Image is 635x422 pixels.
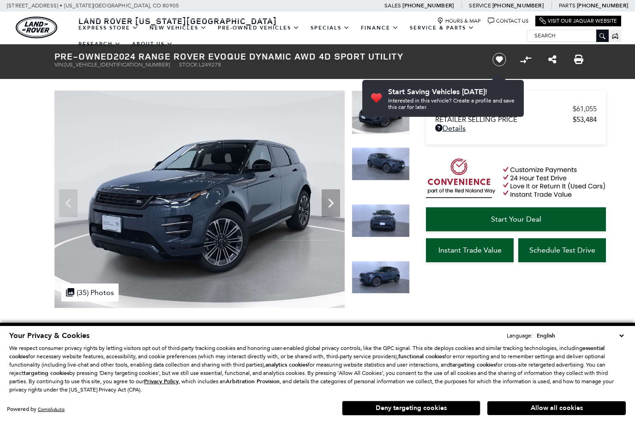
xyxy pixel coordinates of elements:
[402,2,454,9] a: [PHONE_NUMBER]
[73,36,126,52] a: Research
[9,331,90,341] span: Your Privacy & Cookies
[398,353,444,360] strong: functional cookies
[352,147,410,181] img: Used 2024 Tribeca Blue Metallic Land Rover Dynamic image 2
[529,246,595,254] span: Schedule Test Drive
[487,401,626,415] button: Allow all cookies
[322,189,340,217] div: Next
[507,333,533,338] div: Language:
[38,406,65,412] a: ComplyAuto
[179,61,199,68] span: Stock:
[342,401,480,416] button: Deny targeting cookies
[450,361,496,368] strong: targeting cookies
[573,105,597,113] span: $61,055
[577,2,628,9] a: [PHONE_NUMBER]
[404,20,480,36] a: Service & Parts
[435,124,597,133] a: Details
[352,261,410,294] img: Used 2024 Tribeca Blue Metallic Land Rover Dynamic image 4
[491,215,541,223] span: Start Your Deal
[548,54,557,65] a: Share this Pre-Owned 2024 Range Rover Evoque Dynamic AWD 4D Sport Utility
[435,115,573,124] span: Retailer Selling Price
[426,238,514,262] a: Instant Trade Value
[199,61,221,68] span: L249278
[426,207,606,231] a: Start Your Deal
[73,20,144,36] a: EXPRESS STORE
[519,53,533,66] button: Compare vehicle
[78,15,277,26] span: Land Rover [US_STATE][GEOGRAPHIC_DATA]
[534,331,626,340] select: Language Select
[438,246,502,254] span: Instant Trade Value
[144,20,212,36] a: New Vehicles
[54,50,114,62] strong: Pre-Owned
[7,2,179,9] a: [STREET_ADDRESS] • [US_STATE][GEOGRAPHIC_DATA], CO 80905
[226,378,280,385] strong: Arbitration Provision
[9,344,626,394] p: We respect consumer privacy rights by letting visitors opt out of third-party tracking cookies an...
[489,52,509,67] button: Save vehicle
[527,30,608,41] input: Search
[61,283,119,301] div: (35) Photos
[435,105,597,113] a: Market Price $61,055
[435,115,597,124] a: Retailer Selling Price $53,484
[559,2,575,9] span: Parts
[265,361,308,368] strong: analytics cookies
[126,36,179,52] a: About Us
[24,369,69,377] strong: targeting cookies
[65,61,170,68] span: [US_VEHICLE_IDENTIFICATION_NUMBER]
[305,20,355,36] a: Specials
[16,17,57,38] img: Land Rover
[574,54,583,65] a: Print this Pre-Owned 2024 Range Rover Evoque Dynamic AWD 4D Sport Utility
[435,105,573,113] span: Market Price
[355,20,404,36] a: Finance
[518,238,606,262] a: Schedule Test Drive
[16,17,57,38] a: land-rover
[54,51,477,61] h1: 2024 Range Rover Evoque Dynamic AWD 4D Sport Utility
[573,115,597,124] span: $53,484
[492,2,544,9] a: [PHONE_NUMBER]
[54,61,65,68] span: VIN:
[539,18,617,24] a: Visit Our Jaguar Website
[352,204,410,237] img: Used 2024 Tribeca Blue Metallic Land Rover Dynamic image 3
[488,18,528,24] a: Contact Us
[7,406,65,412] div: Powered by
[144,378,179,385] a: Privacy Policy
[54,90,345,308] img: Used 2024 Tribeca Blue Metallic Land Rover Dynamic image 1
[144,378,179,385] u: Privacy Policy
[352,90,410,134] img: Used 2024 Tribeca Blue Metallic Land Rover Dynamic image 1
[437,18,481,24] a: Hours & Map
[212,20,305,36] a: Pre-Owned Vehicles
[384,2,401,9] span: Sales
[73,20,527,52] nav: Main Navigation
[469,2,491,9] span: Service
[73,15,282,26] a: Land Rover [US_STATE][GEOGRAPHIC_DATA]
